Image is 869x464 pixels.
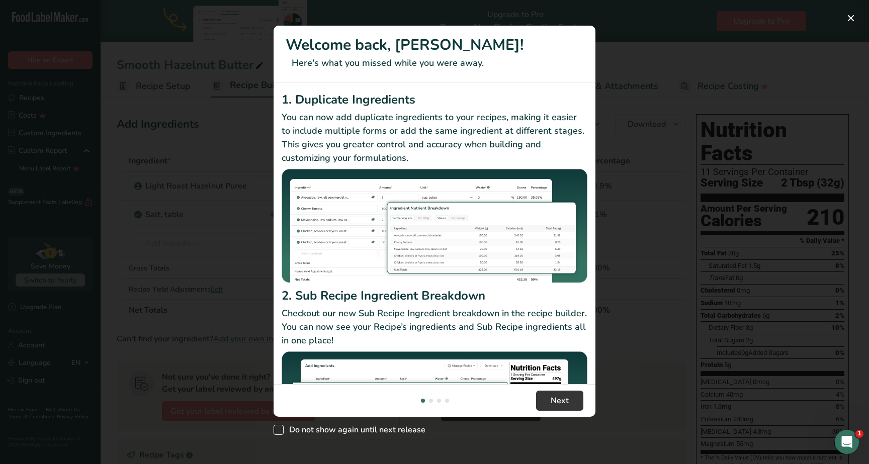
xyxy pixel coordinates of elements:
[286,56,583,70] p: Here's what you missed while you were away.
[282,169,587,283] img: Duplicate Ingredients
[282,90,587,109] h2: 1. Duplicate Ingredients
[536,391,583,411] button: Next
[286,34,583,56] h1: Welcome back, [PERSON_NAME]!
[855,430,863,438] span: 1
[284,425,425,435] span: Do not show again until next release
[282,111,587,165] p: You can now add duplicate ingredients to your recipes, making it easier to include multiple forms...
[282,287,587,305] h2: 2. Sub Recipe Ingredient Breakdown
[551,395,569,407] span: Next
[835,430,859,454] iframe: Intercom live chat
[282,307,587,347] p: Checkout our new Sub Recipe Ingredient breakdown in the recipe builder. You can now see your Reci...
